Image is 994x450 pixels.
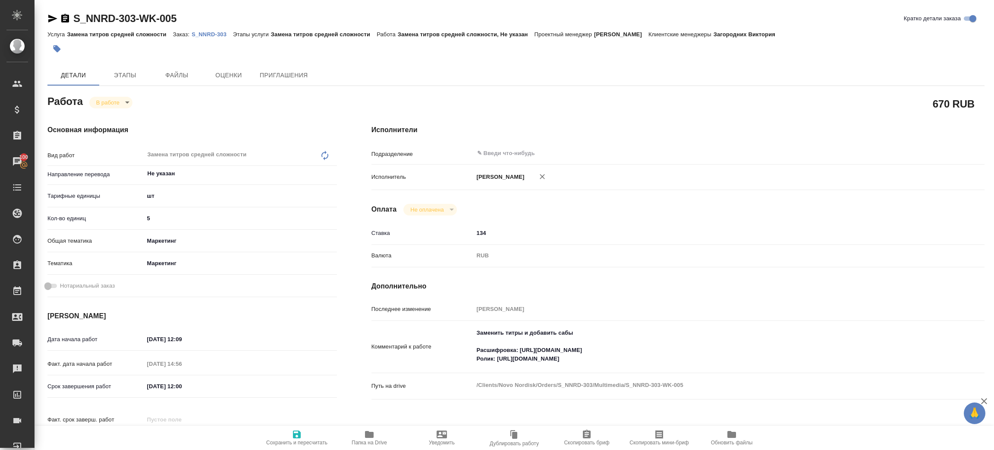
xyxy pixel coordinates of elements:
button: Скопировать ссылку [60,13,70,24]
p: Общая тематика [47,237,144,245]
div: В работе [89,97,132,108]
p: Путь на drive [371,382,474,390]
h4: [PERSON_NAME] [47,311,337,321]
p: Проектный менеджер [535,31,594,38]
input: ✎ Введи что-нибудь [144,380,220,393]
p: Последнее изменение [371,305,474,314]
p: Замена титров средней сложности, Не указан [398,31,535,38]
span: Этапы [104,70,146,81]
button: Не оплачена [408,206,446,213]
button: Уведомить [406,426,478,450]
p: Подразделение [371,150,474,158]
h2: 670 RUB [933,96,975,111]
a: S_NNRD-303-WK-005 [73,13,176,24]
span: Нотариальный заказ [60,282,115,290]
button: 🙏 [964,402,985,424]
span: Детали [53,70,94,81]
span: Дублировать работу [490,440,539,447]
a: 100 [2,151,32,172]
span: Скопировать мини-бриф [629,440,689,446]
button: Обновить файлы [695,426,768,450]
input: Пустое поле [144,358,220,370]
span: Обновить файлы [711,440,753,446]
span: Скопировать бриф [564,440,609,446]
p: Комментарий к работе [371,342,474,351]
button: Скопировать ссылку для ЯМессенджера [47,13,58,24]
span: Сохранить и пересчитать [266,440,327,446]
p: Вид работ [47,151,144,160]
div: Маркетинг [144,234,337,248]
input: ✎ Введи что-нибудь [474,227,934,239]
input: ✎ Введи что-нибудь [144,333,220,345]
span: Папка на Drive [352,440,387,446]
span: Приглашения [260,70,308,81]
h2: Работа [47,93,83,108]
p: S_NNRD-303 [192,31,233,38]
button: Скопировать бриф [550,426,623,450]
button: Open [929,152,931,154]
button: Дублировать работу [478,426,550,450]
button: Удалить исполнителя [533,167,552,186]
p: Загородних Виктория [714,31,782,38]
textarea: /Clients/Novo Nordisk/Orders/S_NNRD-303/Multimedia/S_NNRD-303-WK-005 [474,378,934,393]
p: Замена титров средней сложности [271,31,377,38]
span: Оценки [208,70,249,81]
a: S_NNRD-303 [192,30,233,38]
p: Замена титров средней сложности [67,31,173,38]
button: Сохранить и пересчитать [261,426,333,450]
h4: Исполнители [371,125,985,135]
p: Срок завершения работ [47,382,144,391]
button: Скопировать мини-бриф [623,426,695,450]
p: Услуга [47,31,67,38]
input: ✎ Введи что-нибудь [476,148,902,158]
p: Факт. дата начала работ [47,360,144,368]
div: В работе [403,204,456,215]
p: Тарифные единицы [47,192,144,200]
textarea: Заменить титры и добавить сабы Расшифровка: [URL][DOMAIN_NAME] Ролик: [URL][DOMAIN_NAME] [474,326,934,366]
input: Пустое поле [474,303,934,315]
p: [PERSON_NAME] [594,31,648,38]
p: Тематика [47,259,144,268]
p: Заказ: [173,31,192,38]
h4: Основная информация [47,125,337,135]
span: Файлы [156,70,198,81]
span: 100 [14,153,34,162]
p: Ставка [371,229,474,238]
div: Маркетинг [144,256,337,271]
p: Факт. срок заверш. работ [47,415,144,424]
button: Open [332,173,334,174]
p: Дата начала работ [47,335,144,344]
p: Направление перевода [47,170,144,179]
input: Пустое поле [144,413,220,426]
span: Уведомить [429,440,455,446]
h4: Оплата [371,204,397,215]
p: Исполнитель [371,173,474,181]
button: Добавить тэг [47,39,66,58]
span: 🙏 [967,404,982,422]
input: ✎ Введи что-нибудь [144,212,337,225]
span: Кратко детали заказа [904,14,961,23]
p: Клиентские менеджеры [648,31,714,38]
h4: Дополнительно [371,281,985,292]
button: В работе [94,99,122,106]
p: [PERSON_NAME] [474,173,525,181]
p: Этапы услуги [233,31,271,38]
p: Кол-во единиц [47,214,144,223]
div: RUB [474,248,934,263]
p: Валюта [371,251,474,260]
button: Папка на Drive [333,426,406,450]
div: шт [144,189,337,203]
p: Работа [377,31,398,38]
